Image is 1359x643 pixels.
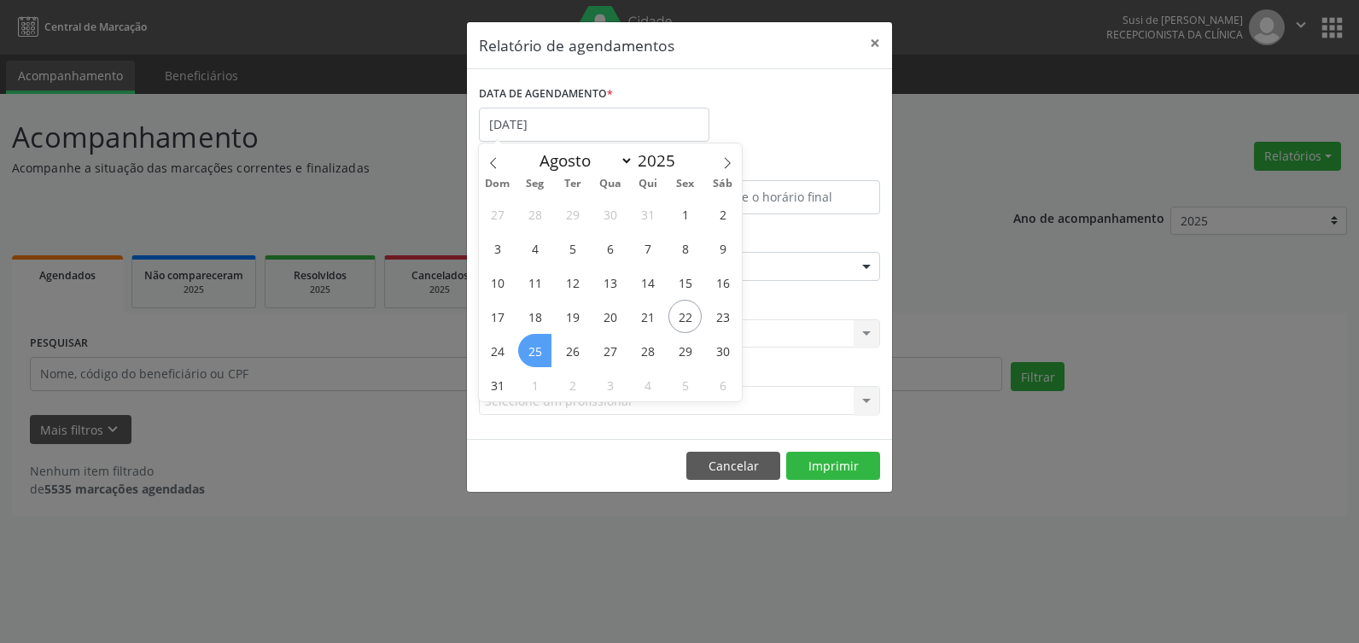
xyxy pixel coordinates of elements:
span: Seg [516,178,554,190]
span: Agosto 4, 2025 [518,231,551,265]
span: Setembro 3, 2025 [593,368,627,401]
span: Agosto 25, 2025 [518,334,551,367]
button: Cancelar [686,452,780,481]
span: Agosto 26, 2025 [556,334,589,367]
input: Year [633,149,690,172]
span: Agosto 11, 2025 [518,266,551,299]
span: Agosto 7, 2025 [631,231,664,265]
span: Agosto 28, 2025 [631,334,664,367]
span: Sáb [704,178,742,190]
span: Agosto 18, 2025 [518,300,551,333]
input: Selecione uma data ou intervalo [479,108,709,142]
span: Dom [479,178,516,190]
span: Agosto 12, 2025 [556,266,589,299]
span: Agosto 1, 2025 [668,197,702,231]
span: Agosto 17, 2025 [481,300,514,333]
span: Agosto 21, 2025 [631,300,664,333]
label: DATA DE AGENDAMENTO [479,81,613,108]
span: Julho 30, 2025 [593,197,627,231]
span: Setembro 1, 2025 [518,368,551,401]
span: Qui [629,178,667,190]
span: Setembro 2, 2025 [556,368,589,401]
span: Agosto 23, 2025 [706,300,739,333]
span: Agosto 8, 2025 [668,231,702,265]
span: Agosto 10, 2025 [481,266,514,299]
span: Agosto 14, 2025 [631,266,664,299]
span: Agosto 29, 2025 [668,334,702,367]
span: Julho 27, 2025 [481,197,514,231]
span: Agosto 31, 2025 [481,368,514,401]
span: Agosto 15, 2025 [668,266,702,299]
span: Agosto 9, 2025 [706,231,739,265]
span: Agosto 3, 2025 [481,231,514,265]
span: Agosto 13, 2025 [593,266,627,299]
span: Ter [554,178,592,190]
span: Agosto 24, 2025 [481,334,514,367]
span: Julho 28, 2025 [518,197,551,231]
span: Agosto 27, 2025 [593,334,627,367]
span: Setembro 5, 2025 [668,368,702,401]
span: Qua [592,178,629,190]
span: Sex [667,178,704,190]
span: Agosto 30, 2025 [706,334,739,367]
select: Month [531,149,633,172]
input: Selecione o horário final [684,180,880,214]
span: Agosto 16, 2025 [706,266,739,299]
span: Julho 29, 2025 [556,197,589,231]
button: Close [858,22,892,64]
label: ATÉ [684,154,880,180]
span: Agosto 2, 2025 [706,197,739,231]
span: Setembro 6, 2025 [706,368,739,401]
h5: Relatório de agendamentos [479,34,674,56]
span: Agosto 6, 2025 [593,231,627,265]
span: Agosto 22, 2025 [668,300,702,333]
span: Julho 31, 2025 [631,197,664,231]
span: Setembro 4, 2025 [631,368,664,401]
button: Imprimir [786,452,880,481]
span: Agosto 5, 2025 [556,231,589,265]
span: Agosto 19, 2025 [556,300,589,333]
span: Agosto 20, 2025 [593,300,627,333]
